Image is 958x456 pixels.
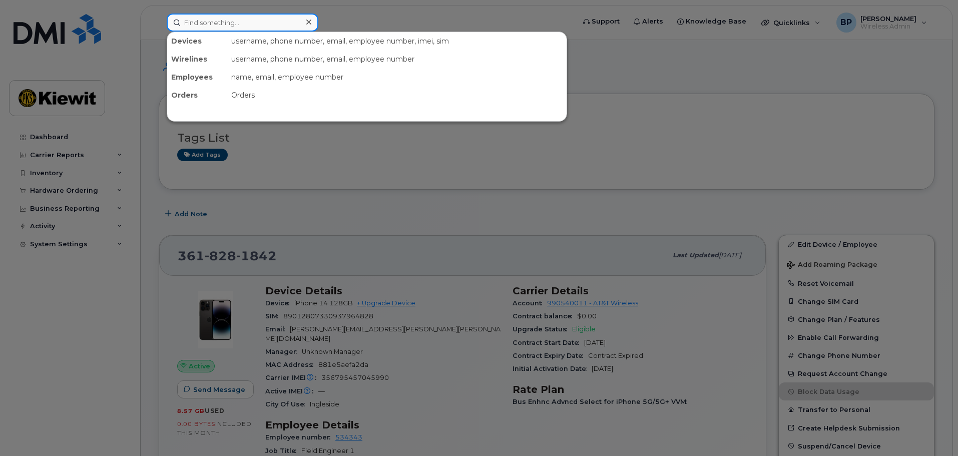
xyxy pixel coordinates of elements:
[914,412,950,448] iframe: Messenger Launcher
[167,50,227,68] div: Wirelines
[227,50,567,68] div: username, phone number, email, employee number
[227,32,567,50] div: username, phone number, email, employee number, imei, sim
[167,68,227,86] div: Employees
[227,86,567,104] div: Orders
[227,68,567,86] div: name, email, employee number
[167,86,227,104] div: Orders
[167,32,227,50] div: Devices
